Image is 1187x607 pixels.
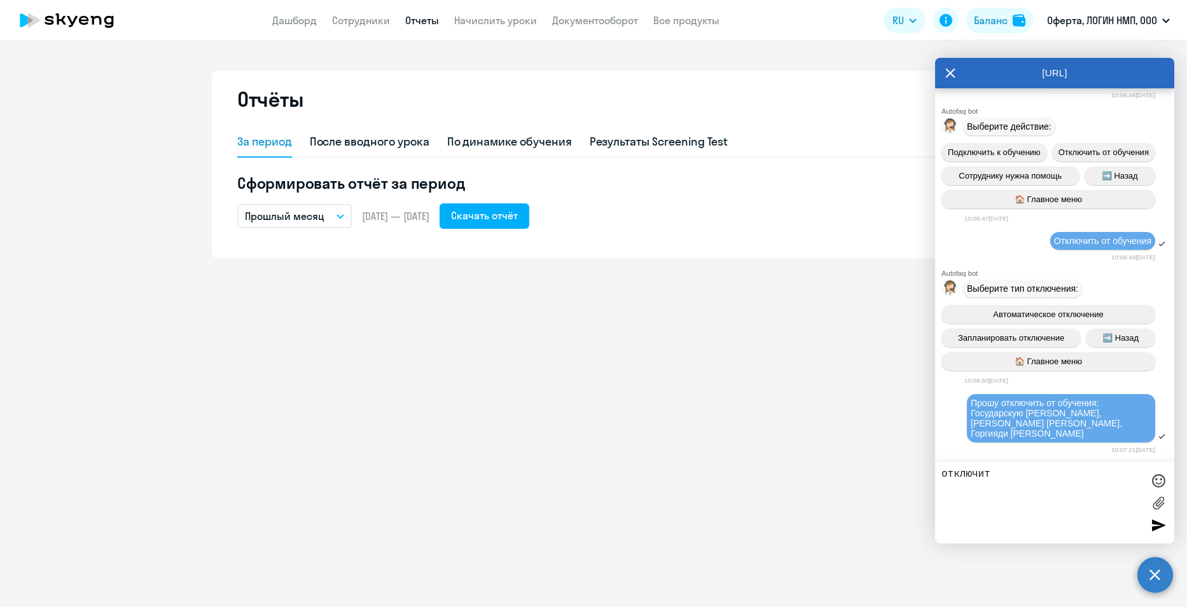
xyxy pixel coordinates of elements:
[237,173,950,193] h5: Сформировать отчёт за период
[362,209,429,223] span: [DATE] — [DATE]
[1052,143,1155,161] button: Отключить от обучения
[1111,254,1155,261] time: 10:06:49[DATE]
[958,333,1064,343] span: Запланировать отключение
[1102,333,1139,343] span: ➡️ Назад
[332,14,390,27] a: Сотрудники
[405,14,439,27] a: Отчеты
[974,13,1008,28] div: Баланс
[941,305,1155,324] button: Автоматическое отключение
[1102,171,1138,181] span: ➡️ Назад
[966,8,1033,33] button: Балансbalance
[941,143,1047,161] button: Подключить к обучению
[941,190,1155,208] button: 🏠 Главное меню
[237,204,352,228] button: Прошлый месяц
[971,398,1125,439] span: Прошу отключить от обучения: Государскую [PERSON_NAME], [PERSON_NAME] [PERSON_NAME], Горгияди [PE...
[892,13,904,28] span: RU
[310,133,429,150] div: После вводного урока
[941,167,1079,185] button: Сотруднику нужна помощь
[964,215,1008,222] time: 10:06:47[DATE]
[440,203,529,229] button: Скачать отчёт
[948,147,1041,157] span: Подключить к обучению
[941,107,1174,115] div: Autofaq bot
[941,352,1155,371] button: 🏠 Главное меню
[653,14,719,27] a: Все продукты
[942,280,958,299] img: bot avatar
[1086,329,1155,347] button: ➡️ Назад
[1149,493,1168,512] label: Лимит 10 файлов
[941,269,1174,277] div: Autofaq bot
[447,133,572,150] div: По динамике обучения
[454,14,537,27] a: Начислить уроки
[1015,194,1082,204] span: 🏠 Главное меню
[1047,13,1157,28] p: Оферта, ЛОГИН НМП, ООО
[1041,5,1176,36] button: Оферта, ЛОГИН НМП, ООО
[967,283,1078,294] span: Выберите тип отключения:
[942,118,958,137] img: bot avatar
[245,208,324,224] p: Прошлый месяц
[959,171,1062,181] span: Сотруднику нужна помощь
[1013,14,1025,27] img: balance
[590,133,728,150] div: Результаты Screening Test
[1015,357,1082,366] span: 🏠 Главное меню
[237,86,303,112] h2: Отчёты
[1085,167,1156,185] button: ➡️ Назад
[993,310,1103,319] span: Автоматическое отключение
[272,14,317,27] a: Дашборд
[941,329,1081,347] button: Запланировать отключение
[552,14,638,27] a: Документооборот
[1111,92,1155,99] time: 10:06:46[DATE]
[964,377,1008,384] time: 10:06:50[DATE]
[884,8,926,33] button: RU
[451,208,518,223] div: Скачать отчёт
[237,133,292,150] div: За период
[1054,236,1151,246] span: Отключить от обучения
[1111,446,1155,453] time: 10:07:21[DATE]
[967,121,1052,132] span: Выберите действие:
[941,468,1142,537] textarea: отключит
[1059,147,1149,157] span: Отключить от обучения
